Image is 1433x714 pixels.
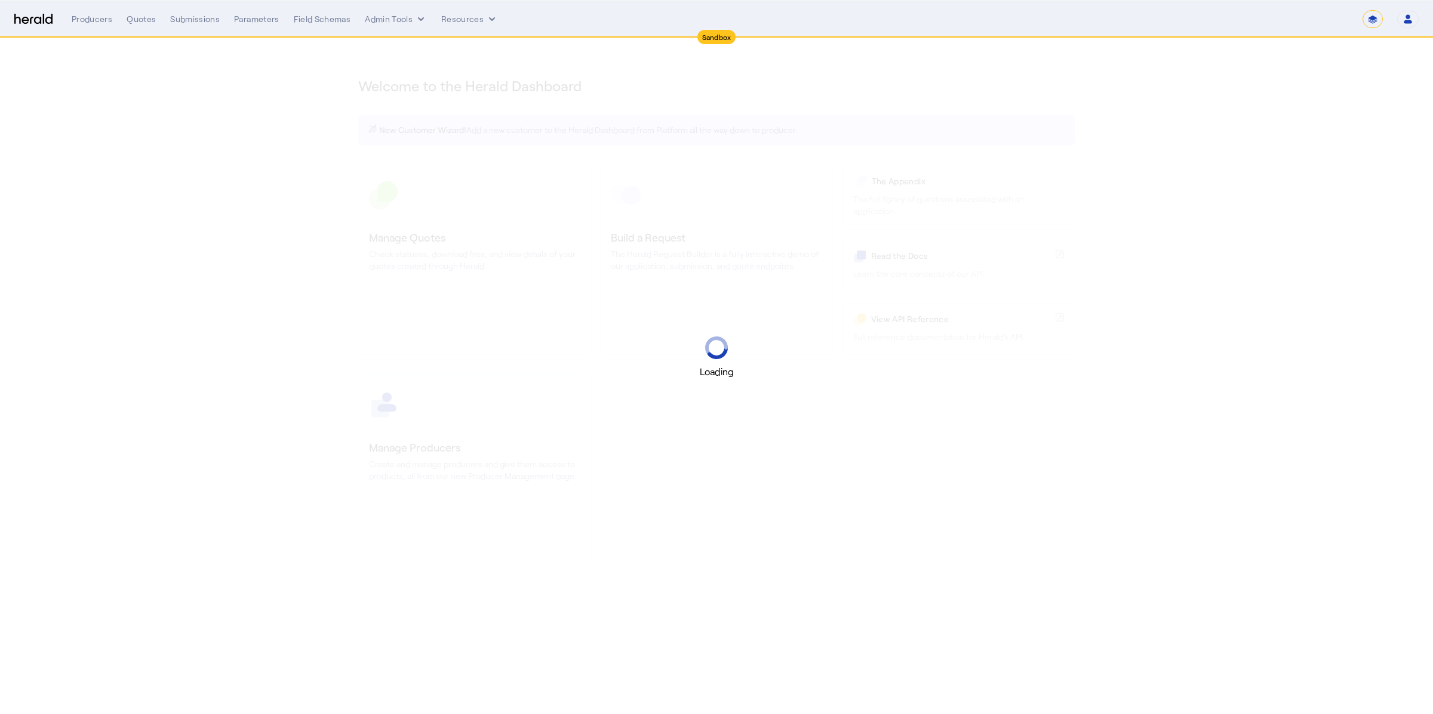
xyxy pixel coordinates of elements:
div: Parameters [234,13,279,25]
div: Quotes [127,13,156,25]
button: Resources dropdown menu [441,13,498,25]
div: Submissions [170,13,220,25]
img: Herald Logo [14,14,53,25]
div: Producers [72,13,112,25]
button: internal dropdown menu [365,13,427,25]
div: Field Schemas [294,13,351,25]
div: Sandbox [697,30,736,44]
